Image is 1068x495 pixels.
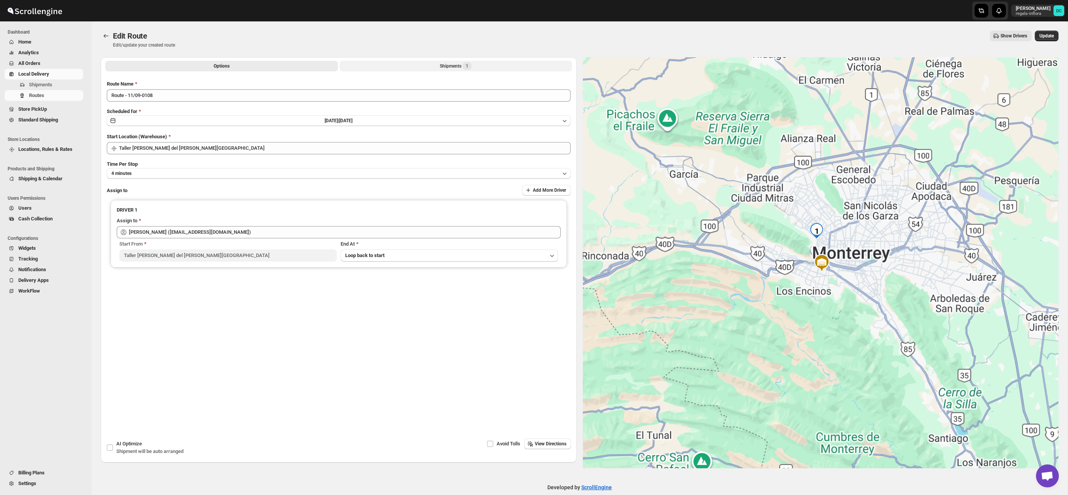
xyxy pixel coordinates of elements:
[18,106,47,112] span: Store PickUp
[107,108,137,114] span: Scheduled for
[18,245,36,251] span: Widgets
[116,448,183,454] span: Shipment will be auto arranged
[18,256,38,262] span: Tracking
[5,203,83,214] button: Users
[116,441,142,446] span: AI Optimize
[5,243,83,254] button: Widgets
[990,31,1032,41] button: Show Drivers
[18,216,53,222] span: Cash Collection
[18,146,72,152] span: Locations, Rules & Rates
[18,267,46,272] span: Notifications
[101,31,111,41] button: Routes
[8,195,86,201] span: Users Permissions
[809,224,824,239] div: 1
[6,1,63,20] img: ScrollEngine
[8,29,86,35] span: Dashboard
[5,264,83,275] button: Notifications
[547,484,612,491] p: Developed by
[18,205,32,211] span: Users
[29,82,52,87] span: Shipments
[18,117,58,123] span: Standard Shipping
[107,168,571,179] button: 4 minutes
[1016,11,1050,16] p: regala-inflora
[440,62,471,70] div: Shipments
[1016,5,1050,11] p: [PERSON_NAME]
[522,185,571,196] button: Add More Driver
[1035,31,1058,41] button: Update
[533,187,566,193] span: Add More Driver
[119,241,143,247] span: Start From
[1000,33,1027,39] span: Show Drivers
[1054,5,1064,16] span: DAVID CORONADO
[339,61,572,71] button: Selected Shipments
[341,240,558,248] div: End At
[18,288,40,294] span: WorkFlow
[1056,8,1062,13] text: DC
[18,470,45,476] span: Billing Plans
[111,170,132,176] span: 4 minutes
[107,81,133,87] span: Route Name
[524,438,571,449] button: View Directions
[18,71,49,77] span: Local Delivery
[1039,33,1054,39] span: Update
[18,50,39,55] span: Analytics
[5,90,83,101] button: Routes
[5,214,83,224] button: Cash Collection
[107,89,571,102] input: Eg: Bengaluru Route
[535,441,566,447] span: View Directions
[5,286,83,296] button: WorkFlow
[117,206,561,214] h3: DRIVER 1
[18,39,31,45] span: Home
[497,441,520,446] span: Avoid Tolls
[214,63,230,69] span: Options
[113,31,147,40] span: Edit Route
[5,254,83,264] button: Tracking
[5,275,83,286] button: Delivery Apps
[18,176,63,181] span: Shipping & Calendar
[29,92,44,98] span: Routes
[1011,5,1065,17] button: User menu
[8,166,86,172] span: Products and Shipping
[8,235,86,241] span: Configurations
[129,226,561,238] input: Search assignee
[8,136,86,142] span: Store Locations
[107,161,138,167] span: Time Per Stop
[5,478,83,489] button: Settings
[18,60,40,66] span: All Orders
[466,63,468,69] span: 1
[1036,464,1059,487] div: Open chat
[107,115,571,126] button: [DATE]|[DATE]
[325,118,339,123] span: [DATE] |
[5,47,83,58] button: Analytics
[5,37,83,47] button: Home
[341,249,558,262] button: Loop back to start
[18,480,36,486] span: Settings
[101,74,577,363] div: All Route Options
[107,188,127,193] span: Assign to
[119,142,571,154] input: Search location
[5,144,83,155] button: Locations, Rules & Rates
[117,217,137,225] div: Assign to
[345,252,384,258] span: Loop back to start
[113,42,175,48] p: Edit/update your created route
[105,61,338,71] button: All Route Options
[5,79,83,90] button: Shipments
[107,134,167,139] span: Start Location (Warehouse)
[339,118,352,123] span: [DATE]
[5,173,83,184] button: Shipping & Calendar
[5,58,83,69] button: All Orders
[5,467,83,478] button: Billing Plans
[18,277,49,283] span: Delivery Apps
[581,484,612,490] a: ScrollEngine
